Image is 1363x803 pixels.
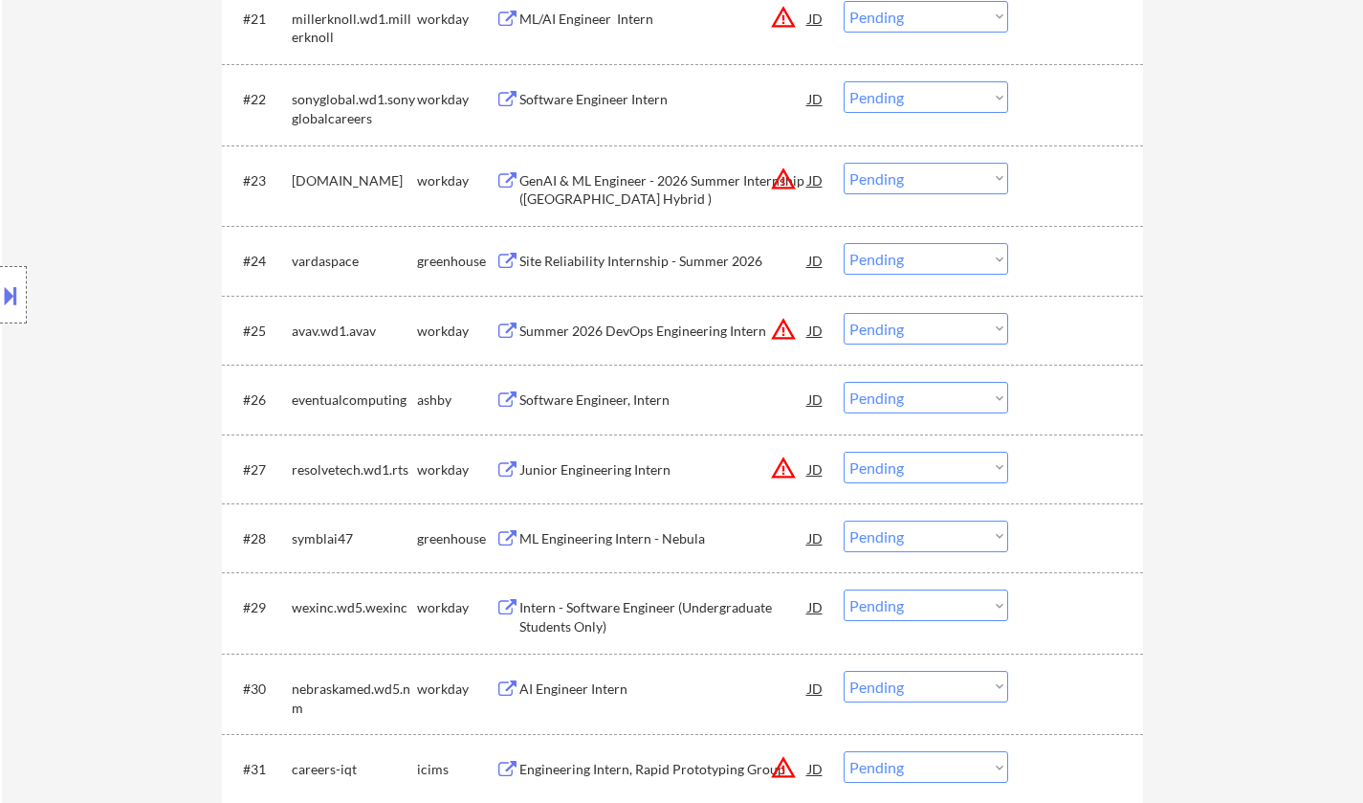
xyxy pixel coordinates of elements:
div: Junior Engineering Intern [519,460,808,480]
div: avav.wd1.avav [292,322,417,341]
div: workday [417,10,495,29]
div: JD [806,163,825,197]
div: sonyglobal.wd1.sonyglobalcareers [292,90,417,127]
div: resolvetech.wd1.rts [292,460,417,480]
div: workday [417,598,495,617]
div: ashby [417,390,495,410]
div: Software Engineer, Intern [519,390,808,410]
div: Intern - Software Engineer (Undergraduate Students Only) [519,598,808,636]
div: Site Reliability Internship - Summer 2026 [519,252,808,271]
div: JD [806,751,825,786]
div: JD [806,243,825,278]
div: AI Engineer Intern [519,680,808,699]
div: ML/AI Engineer Intern [519,10,808,29]
div: wexinc.wd5.wexinc [292,598,417,617]
div: Software Engineer Intern [519,90,808,109]
div: JD [806,313,825,347]
div: greenhouse [417,252,495,271]
div: #28 [243,529,276,548]
button: warning_amber [770,4,797,31]
div: symblai47 [292,529,417,548]
div: #22 [243,90,276,109]
div: #30 [243,680,276,699]
div: workday [417,171,495,190]
div: JD [806,590,825,624]
div: #21 [243,10,276,29]
div: workday [417,460,495,480]
button: warning_amber [770,455,797,481]
div: JD [806,382,825,416]
div: ML Engineering Intern - Nebula [519,529,808,548]
button: warning_amber [770,316,797,343]
div: JD [806,81,825,116]
div: workday [417,90,495,109]
div: careers-iqt [292,760,417,779]
div: Engineering Intern, Rapid Prototyping Group [519,760,808,779]
div: Summer 2026 DevOps Engineering Intern [519,322,808,341]
div: nebraskamed.wd5.nm [292,680,417,717]
div: greenhouse [417,529,495,548]
button: warning_amber [770,166,797,192]
div: vardaspace [292,252,417,271]
div: millerknoll.wd1.millerknoll [292,10,417,47]
div: GenAI & ML Engineer - 2026 Summer Internship ([GEOGRAPHIC_DATA] Hybrid ) [519,171,808,209]
div: icims [417,760,495,779]
div: [DOMAIN_NAME] [292,171,417,190]
div: JD [806,1,825,35]
button: warning_amber [770,754,797,781]
div: JD [806,671,825,705]
div: eventualcomputing [292,390,417,410]
div: #31 [243,760,276,779]
div: #29 [243,598,276,617]
div: workday [417,680,495,699]
div: workday [417,322,495,341]
div: JD [806,452,825,486]
div: JD [806,521,825,555]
